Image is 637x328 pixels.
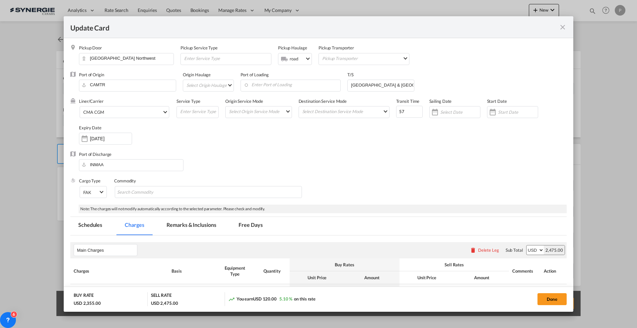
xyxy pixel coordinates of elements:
input: Pickup Door [82,53,174,63]
md-tab-item: Charges [117,217,152,235]
label: Pickup Transporter [318,45,354,50]
span: 5.10 % [279,296,292,301]
button: Done [537,293,567,305]
md-pagination-wrapper: Use the left and right arrow keys to navigate between tabs [70,217,277,235]
md-icon: icon-delete [470,247,476,253]
label: Pickup Haulage [278,45,307,50]
div: BUY RATE [74,292,94,300]
md-select: Select Pickup Haulage: road [289,53,312,64]
md-tab-item: Remarks & Inclusions [159,217,224,235]
span: USD 120.00 [253,296,277,301]
label: Transit Time [396,98,420,104]
input: Expiry Date [90,136,132,141]
label: Port of Discharge [79,152,111,157]
input: Search Commodity [117,187,178,198]
label: Service Type [177,98,200,104]
img: cargo.png [70,178,76,183]
md-tab-item: Free Days [231,217,270,235]
th: Comments [509,258,540,284]
md-select: Select Origin Haulage [186,80,234,91]
th: Unit Price [399,271,454,284]
input: Enter Service Type [179,106,218,116]
input: 0 [396,106,423,118]
md-dialog: Update CardPickup Door ... [64,16,573,311]
div: Buy Rates [293,262,396,268]
div: You earn on this rate [228,296,316,303]
div: CMA CGM [83,109,104,115]
label: Port of Origin [79,72,104,77]
div: USD 2,355.00 [74,300,101,306]
input: Enter Port of Loading [244,80,341,90]
md-select: Select Destination Service Mode [302,106,389,116]
div: USD 2,475.00 [151,300,178,306]
md-select: Select Cargo type: FAK [80,186,107,198]
div: 2,475.00 [544,245,565,255]
label: Pickup Service Type [180,45,218,50]
div: Charges [74,268,165,274]
div: road [290,56,298,61]
div: Basis [172,268,212,274]
input: Select Date [440,109,480,115]
div: SELL RATE [151,292,172,300]
md-select: Pickup Transporter [321,53,409,63]
label: Port of Loading [241,72,269,77]
button: Delete Leg [470,247,499,253]
md-chips-wrap: Chips container with autocompletion. Enter the text area, type text to search, and then use the u... [115,186,302,198]
label: T/S [347,72,354,77]
label: Expiry Date [79,125,102,130]
div: Sub Total [506,247,523,253]
label: Origin Service Mode [225,98,263,104]
div: Quantity [258,268,286,274]
label: Start Date [487,98,507,104]
div: Sell Rates [403,262,506,268]
div: FAK [83,190,91,195]
input: Enter Port of Origin [82,80,176,90]
md-select: Select Liner: CMA CGM [80,106,169,118]
label: Liner/Carrier [79,98,104,104]
md-icon: icon-close fg-AAA8AD m-0 pointer [559,23,567,31]
th: Amount [454,271,509,284]
label: Cargo Type [79,178,101,183]
th: Amount [344,271,399,284]
label: Pickup Door [79,45,102,50]
input: Start Date [498,109,538,115]
input: Enter Port of Discharge [82,160,183,169]
th: Action [540,258,567,284]
input: Enter Service Type [183,53,271,63]
div: Note: The charges will not modify automatically according to the selected parameter. Please check... [79,205,567,214]
div: Equipment Type [219,265,251,277]
label: Origin Haulage [183,72,211,77]
th: Unit Price [290,271,344,284]
div: Delete Leg [478,247,499,253]
input: Enter T/S [350,80,414,90]
div: Update Card [70,23,559,31]
md-select: Select Origin Service Mode [228,106,292,116]
label: Destination Service Mode [299,98,347,104]
label: Commodity [114,178,136,183]
md-icon: icon-trending-up [228,296,235,302]
md-tab-item: Schedules [70,217,110,235]
input: Leg Name [77,245,137,255]
label: Sailing Date [429,98,452,104]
